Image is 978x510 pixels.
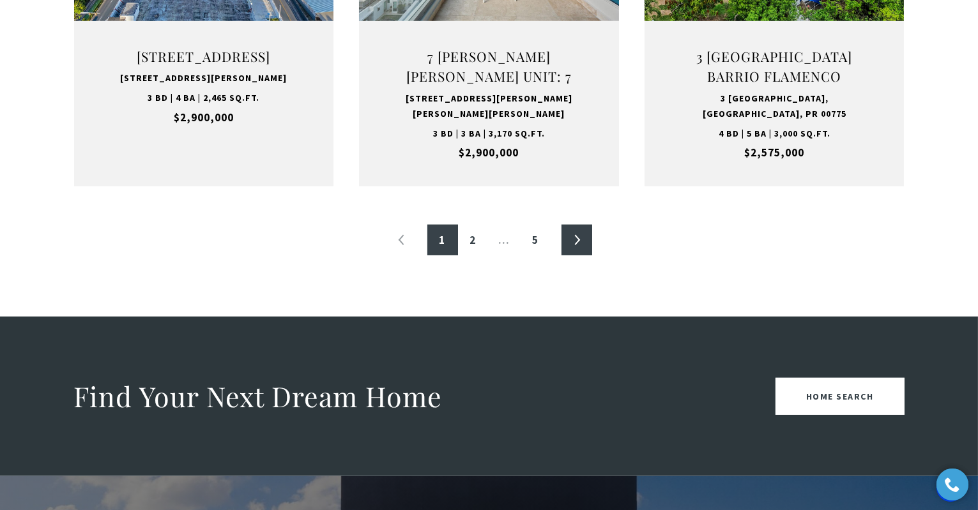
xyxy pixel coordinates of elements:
[74,379,443,414] h2: Find Your Next Dream Home
[427,225,458,255] a: 1
[458,225,489,255] a: 2
[562,225,592,255] a: »
[776,378,905,415] a: Home Search
[521,225,551,255] a: 5
[562,225,592,255] li: Next page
